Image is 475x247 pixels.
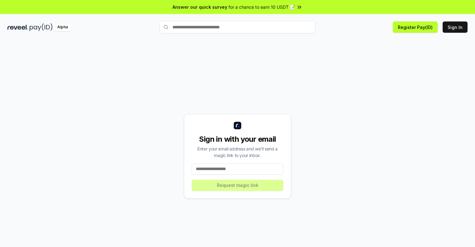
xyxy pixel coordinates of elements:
button: Register Pay(ID) [393,21,438,33]
img: reveel_dark [7,23,28,31]
img: logo_small [234,122,241,129]
button: Sign In [443,21,468,33]
span: for a chance to earn 10 USDT 📝 [228,4,295,10]
img: pay_id [30,23,53,31]
div: Sign in with your email [192,134,283,144]
div: Alpha [54,23,71,31]
span: Answer our quick survey [172,4,227,10]
div: Enter your email address and we’ll send a magic link to your inbox. [192,145,283,159]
